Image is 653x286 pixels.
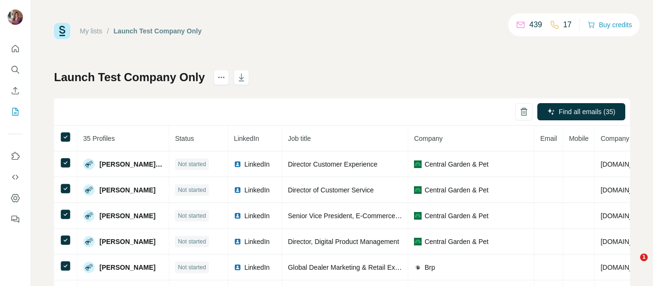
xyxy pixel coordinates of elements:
img: company-logo [414,160,422,168]
button: Use Surfe API [8,169,23,186]
li: / [107,26,109,36]
span: LinkedIn [244,237,270,246]
img: LinkedIn logo [234,160,241,168]
span: Director Customer Experience [288,160,378,168]
span: Find all emails (35) [559,107,615,117]
span: Not started [178,237,206,246]
a: My lists [80,27,102,35]
button: Quick start [8,40,23,57]
span: 35 Profiles [83,135,115,142]
span: Central Garden & Pet [424,211,489,221]
button: Buy credits [588,18,632,32]
span: Not started [178,212,206,220]
button: Feedback [8,211,23,228]
img: LinkedIn logo [234,238,241,245]
span: [PERSON_NAME] [99,185,155,195]
img: Avatar [83,159,95,170]
p: 17 [563,19,572,31]
img: LinkedIn logo [234,186,241,194]
span: Company [414,135,443,142]
img: Surfe Logo [54,23,70,39]
button: actions [214,70,229,85]
span: LinkedIn [244,185,270,195]
img: company-logo [414,264,422,271]
span: Not started [178,160,206,169]
img: company-logo [414,238,422,245]
img: company-logo [414,186,422,194]
img: Avatar [83,262,95,273]
span: Director, Digital Product Management [288,238,399,245]
span: Director of Customer Service [288,186,374,194]
button: Find all emails (35) [537,103,625,120]
img: LinkedIn logo [234,212,241,220]
span: LinkedIn [244,263,270,272]
button: Dashboard [8,190,23,207]
img: Avatar [83,236,95,247]
span: Status [175,135,194,142]
button: Use Surfe on LinkedIn [8,148,23,165]
span: LinkedIn [244,159,270,169]
p: 439 [529,19,542,31]
span: [PERSON_NAME] [99,237,155,246]
button: Enrich CSV [8,82,23,99]
span: Email [540,135,557,142]
span: Central Garden & Pet [424,185,489,195]
img: LinkedIn logo [234,264,241,271]
button: Search [8,61,23,78]
span: 1 [640,254,648,261]
span: [PERSON_NAME], MBA [99,159,163,169]
span: Not started [178,263,206,272]
span: LinkedIn [244,211,270,221]
div: Launch Test Company Only [114,26,202,36]
span: Brp [424,263,435,272]
h1: Launch Test Company Only [54,70,205,85]
span: Senior Vice President, E-Commerce & Digital Marketing [288,212,453,220]
img: Avatar [83,210,95,222]
span: Job title [288,135,311,142]
span: Mobile [569,135,588,142]
span: [PERSON_NAME] [99,263,155,272]
img: Avatar [83,184,95,196]
span: [PERSON_NAME] [99,211,155,221]
button: My lists [8,103,23,120]
span: Central Garden & Pet [424,159,489,169]
span: Global Dealer Marketing & Retail Experience Director [288,264,446,271]
span: Not started [178,186,206,194]
span: Central Garden & Pet [424,237,489,246]
img: company-logo [414,212,422,220]
iframe: Intercom live chat [620,254,643,276]
span: LinkedIn [234,135,259,142]
img: Avatar [8,10,23,25]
